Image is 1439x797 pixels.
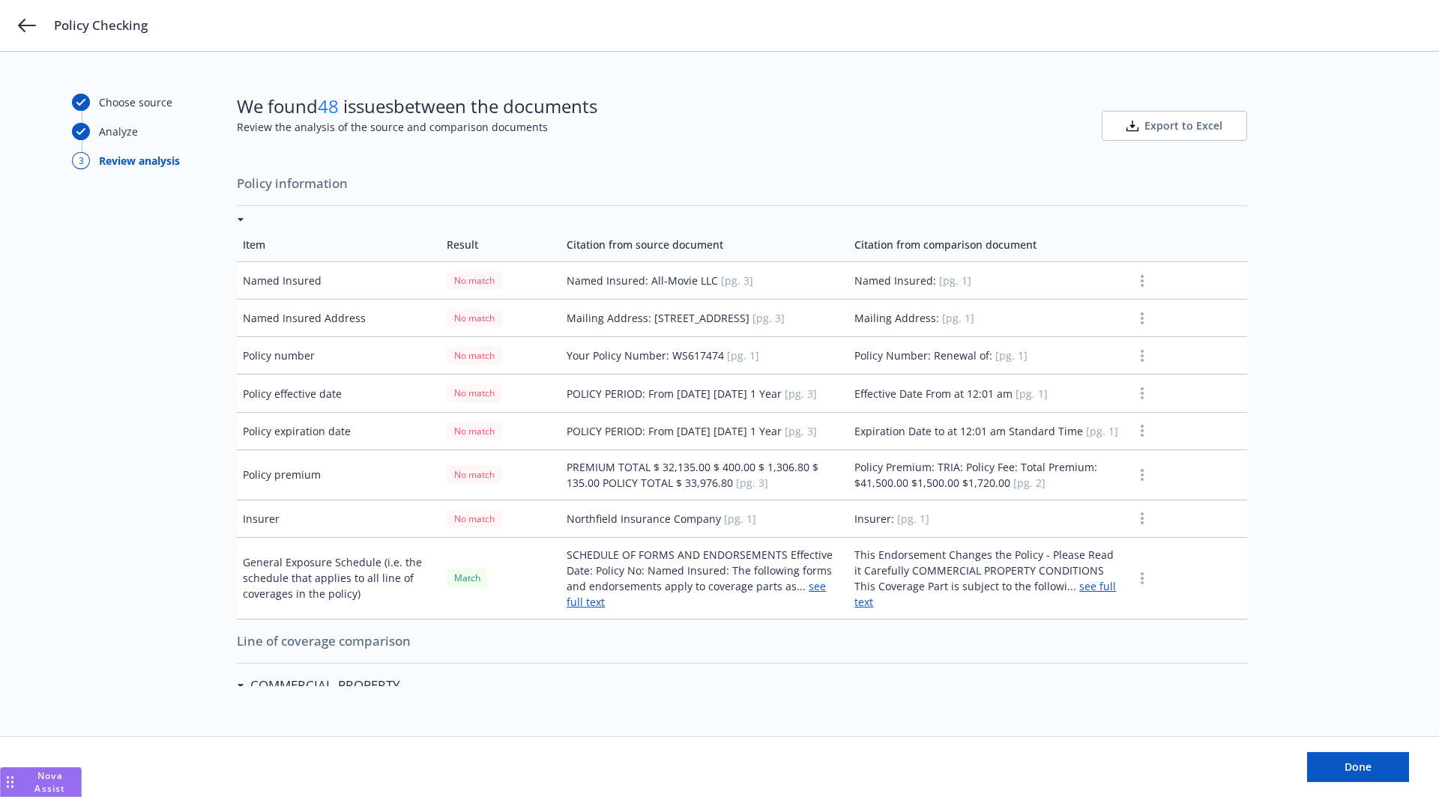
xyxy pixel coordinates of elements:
td: SCHEDULE OF FORMS AND ENDORSEMENTS Effective Date: Policy No: Named Insured: The following forms ... [561,537,848,619]
td: Mailing Address: [848,300,1127,337]
span: We found issues between the documents [237,94,597,119]
td: POLICY PERIOD: From [DATE] [DATE] 1 Year [561,412,848,449]
a: see full text [567,579,826,609]
div: Match [447,569,488,587]
h3: COMMERCIAL_PROPERTY [250,676,400,695]
div: Review analysis [99,153,180,169]
span: Nova Assist [31,769,69,795]
span: [pg. 3] [785,424,817,438]
td: Your Policy Number: WS617474 [561,337,848,375]
td: Effective Date From at 12:01 am [848,375,1127,412]
span: Export to Excel [1144,118,1222,133]
div: No match [447,309,502,327]
div: No match [447,465,502,484]
span: Review the analysis of the source and comparison documents [237,119,597,135]
td: Insurer [237,500,441,537]
span: [pg. 1] [897,512,929,526]
td: Named Insured: All-Movie LLC [561,262,848,300]
span: [pg. 3] [721,273,753,288]
div: 3 [72,152,90,169]
span: 48 [318,94,339,118]
div: COMMERCIAL_PROPERTY [237,676,400,695]
td: Expiration Date to at 12:01 am Standard Time [848,412,1127,449]
span: Done [1345,760,1372,774]
td: General Exposure Schedule (i.e. the schedule that applies to all line of coverages in the policy) [237,537,441,619]
td: Policy number [237,337,441,375]
span: [pg. 1] [727,348,759,363]
span: [pg. 1] [724,512,756,526]
span: [pg. 1] [995,348,1028,363]
span: [pg. 1] [1086,424,1118,438]
span: [pg. 1] [942,311,974,325]
td: Policy premium [237,449,441,500]
td: Northfield Insurance Company [561,500,848,537]
div: No match [447,346,502,365]
td: Policy Premium: TRIA: Policy Fee: Total Premium: $41,500.00 $1,500.00 $1,720.00 [848,449,1127,500]
div: No match [447,509,502,528]
td: Insurer: [848,500,1127,537]
span: [pg. 3] [785,387,817,401]
td: Named Insured: [848,262,1127,300]
span: Policy information [237,168,1247,199]
div: Drag to move [1,768,19,796]
td: This Endorsement Changes the Policy - Please Read it Carefully COMMERCIAL PROPERTY CONDITIONS Thi... [848,537,1127,619]
span: Policy Checking [54,16,148,34]
span: [pg. 1] [1016,387,1048,401]
button: Export to Excel [1102,111,1247,141]
td: Citation from source document [561,228,848,262]
div: No match [447,271,502,290]
span: Line of coverage comparison [237,625,1247,657]
td: Policy Number: Renewal of: [848,337,1127,375]
td: Named Insured [237,262,441,300]
td: Result [441,228,561,262]
button: Done [1307,752,1409,782]
span: [pg. 3] [752,311,785,325]
td: PREMIUM TOTAL $ 32,135.00 $ 400.00 $ 1,306.80 $ 135.00 POLICY TOTAL $ 33,976.80 [561,449,848,500]
span: [pg. 1] [939,273,971,288]
td: Item [237,228,441,262]
td: Named Insured Address [237,300,441,337]
td: Policy expiration date [237,412,441,449]
td: POLICY PERIOD: From [DATE] [DATE] 1 Year [561,375,848,412]
div: Analyze [99,124,138,139]
span: [pg. 2] [1013,476,1046,490]
td: Mailing Address: [STREET_ADDRESS] [561,300,848,337]
a: see full text [854,579,1116,609]
div: Choose source [99,94,172,110]
span: [pg. 3] [736,476,768,490]
div: No match [447,384,502,402]
td: Citation from comparison document [848,228,1127,262]
td: Policy effective date [237,375,441,412]
div: No match [447,422,502,440]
